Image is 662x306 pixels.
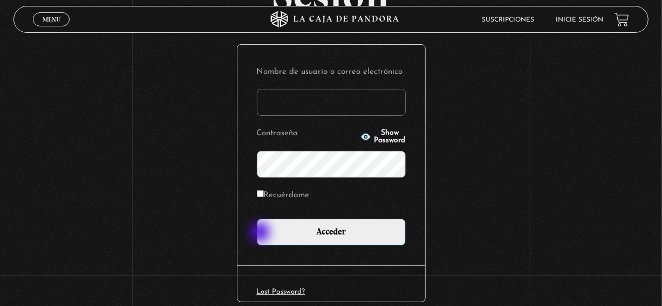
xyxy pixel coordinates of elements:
label: Recuérdame [257,187,310,204]
button: Show Password [360,129,406,144]
a: Inicie sesión [556,17,604,23]
label: Contraseña [257,126,357,142]
input: Recuérdame [257,190,264,197]
span: Menu [43,16,60,23]
span: Show Password [374,129,406,144]
a: View your shopping cart [615,12,629,27]
a: Lost Password? [257,288,305,295]
input: Acceder [257,219,406,246]
label: Nombre de usuario o correo electrónico [257,64,406,81]
a: Suscripciones [482,17,535,23]
span: Cerrar [39,25,64,33]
